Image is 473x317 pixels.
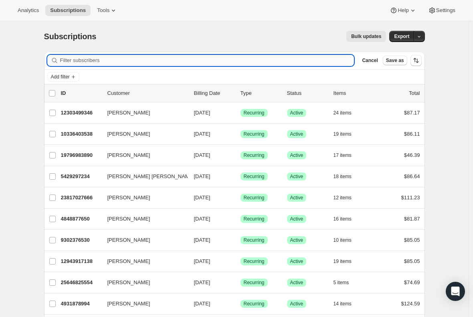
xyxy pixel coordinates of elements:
button: Sort the results [410,55,422,66]
span: [PERSON_NAME] [PERSON_NAME] [107,173,194,181]
span: [DATE] [194,131,210,137]
div: Open Intercom Messenger [446,282,465,301]
div: 4848877650[PERSON_NAME][DATE]SuccessRecurringSuccessActive16 items$81.87 [61,213,420,225]
span: Subscriptions [50,7,86,14]
p: 12943917138 [61,257,101,265]
div: 9302376530[PERSON_NAME][DATE]SuccessRecurringSuccessActive10 items$85.05 [61,235,420,246]
button: 24 items [334,107,360,118]
span: 18 items [334,173,352,180]
span: [DATE] [194,152,210,158]
button: 12 items [334,192,360,203]
div: 10336403538[PERSON_NAME][DATE]SuccessRecurringSuccessActive19 items$86.11 [61,128,420,140]
span: Bulk updates [351,33,381,40]
span: Active [290,152,303,158]
button: 17 items [334,150,360,161]
input: Filter subscribers [60,55,354,66]
span: 14 items [334,301,352,307]
button: Subscriptions [45,5,91,16]
p: Total [409,89,420,97]
span: Recurring [244,216,265,222]
p: 5429297234 [61,173,101,181]
p: 25646825554 [61,279,101,287]
span: 24 items [334,110,352,116]
span: Tools [97,7,109,14]
p: 4931878994 [61,300,101,308]
p: 12303499346 [61,109,101,117]
p: Status [287,89,327,97]
span: Recurring [244,173,265,180]
span: Add filter [51,74,70,80]
span: Active [290,131,303,137]
button: Export [389,31,414,42]
span: [DATE] [194,237,210,243]
p: 10336403538 [61,130,101,138]
div: 19796983890[PERSON_NAME][DATE]SuccessRecurringSuccessActive17 items$46.39 [61,150,420,161]
span: Cancel [362,57,378,64]
span: Recurring [244,301,265,307]
span: $111.23 [401,195,420,201]
div: 23817027666[PERSON_NAME][DATE]SuccessRecurringSuccessActive12 items$111.23 [61,192,420,203]
span: Recurring [244,279,265,286]
span: Help [398,7,408,14]
span: Recurring [244,195,265,201]
button: Bulk updates [346,31,386,42]
div: 12303499346[PERSON_NAME][DATE]SuccessRecurringSuccessActive24 items$87.17 [61,107,420,118]
p: ID [61,89,101,97]
span: 5 items [334,279,349,286]
span: 10 items [334,237,352,243]
div: 5429297234[PERSON_NAME] [PERSON_NAME][DATE]SuccessRecurringSuccessActive18 items$86.64 [61,171,420,182]
p: Billing Date [194,89,234,97]
button: 18 items [334,171,360,182]
span: Recurring [244,131,265,137]
span: $87.17 [404,110,420,116]
span: $46.39 [404,152,420,158]
span: Active [290,216,303,222]
span: [DATE] [194,195,210,201]
span: [PERSON_NAME] [107,109,150,117]
button: Settings [423,5,460,16]
span: Active [290,110,303,116]
span: $85.05 [404,237,420,243]
span: [DATE] [194,110,210,116]
span: Subscriptions [44,32,97,41]
button: [PERSON_NAME] [103,297,183,310]
button: 19 items [334,128,360,140]
button: 14 items [334,298,360,309]
button: [PERSON_NAME] [103,149,183,162]
span: Analytics [18,7,39,14]
span: Settings [436,7,455,14]
span: Recurring [244,258,265,265]
span: [PERSON_NAME] [107,130,150,138]
button: Analytics [13,5,44,16]
span: [PERSON_NAME] [107,194,150,202]
button: [PERSON_NAME] [103,213,183,225]
div: 12943917138[PERSON_NAME][DATE]SuccessRecurringSuccessActive19 items$85.05 [61,256,420,267]
span: $86.11 [404,131,420,137]
span: Save as [386,57,404,64]
p: 19796983890 [61,151,101,159]
button: 10 items [334,235,360,246]
span: [DATE] [194,258,210,264]
span: Recurring [244,152,265,158]
span: $85.05 [404,258,420,264]
button: [PERSON_NAME] [103,255,183,268]
span: [DATE] [194,173,210,179]
button: Help [385,5,421,16]
span: Recurring [244,237,265,243]
button: [PERSON_NAME] [103,106,183,119]
span: 19 items [334,258,352,265]
p: 4848877650 [61,215,101,223]
span: Active [290,195,303,201]
span: Active [290,301,303,307]
span: [PERSON_NAME] [107,279,150,287]
span: $74.69 [404,279,420,285]
span: [PERSON_NAME] [107,215,150,223]
button: 5 items [334,277,358,288]
span: [PERSON_NAME] [107,257,150,265]
span: $81.87 [404,216,420,222]
button: Add filter [47,72,79,82]
span: Export [394,33,409,40]
span: 19 items [334,131,352,137]
span: [DATE] [194,279,210,285]
span: Recurring [244,110,265,116]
